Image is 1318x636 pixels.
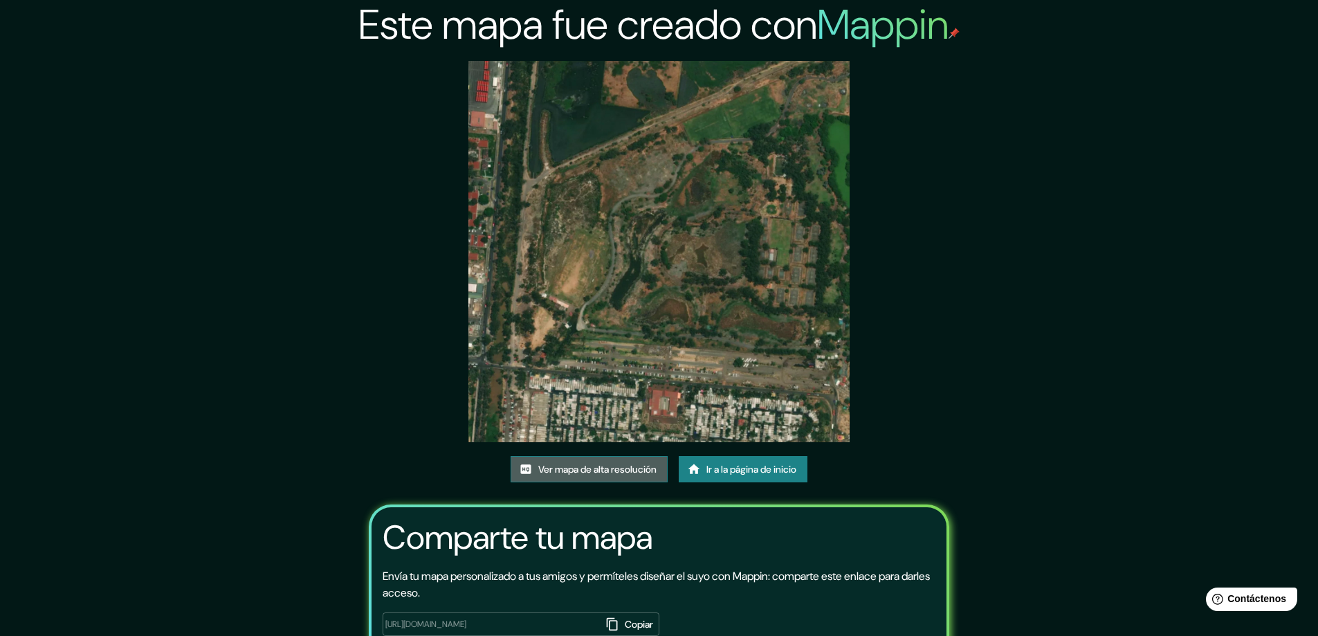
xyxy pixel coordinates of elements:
[706,464,796,476] font: Ir a la página de inicio
[625,618,653,630] font: Copiar
[383,516,652,559] font: Comparte tu mapa
[383,569,930,600] font: Envía tu mapa personalizado a tus amigos y permíteles diseñar el suyo con Mappin: comparte este e...
[949,28,960,39] img: pin de mapeo
[468,61,850,442] img: created-map
[511,456,668,482] a: Ver mapa de alta resolución
[538,464,657,476] font: Ver mapa de alta resolución
[1195,582,1303,621] iframe: Lanzador de widgets de ayuda
[679,456,807,482] a: Ir a la página de inicio
[602,612,659,636] button: Copiar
